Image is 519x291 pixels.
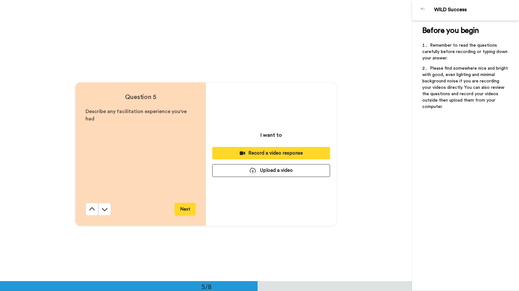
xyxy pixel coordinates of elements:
[86,109,188,121] span: Describe any facilitation experience you've had
[86,93,196,102] h4: Question 5
[212,164,330,177] button: Upload a video
[212,147,330,159] button: Record a video response
[422,66,509,109] span: Please find somewhere nice and bright with good, even lighting and minimal background noise if yo...
[416,3,431,18] img: Profile Image
[217,150,325,157] div: Record a video response
[422,27,479,34] span: Before you begin
[191,282,222,291] div: 5/8
[260,131,282,139] p: I want to
[422,43,509,60] span: Remember to read the questions carefully before recording or typing down your answer.
[175,203,196,216] button: Next
[434,7,519,13] div: WILD Success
